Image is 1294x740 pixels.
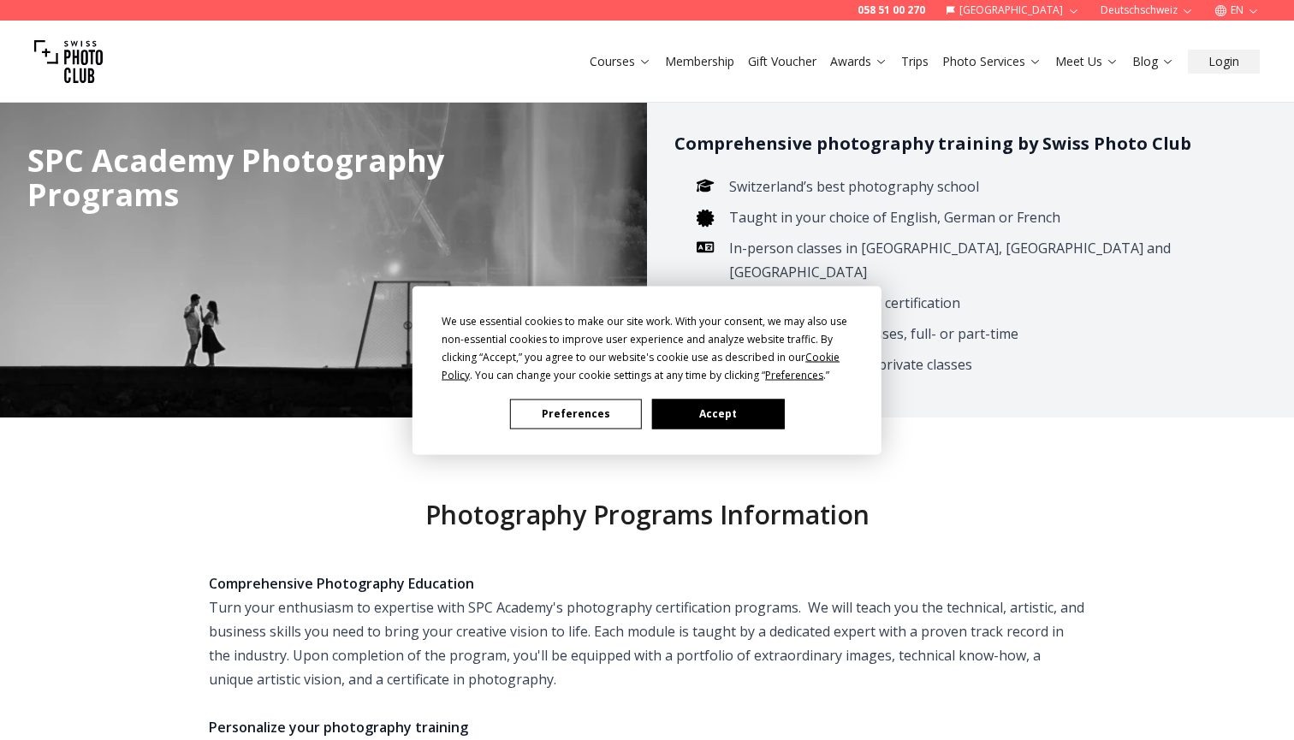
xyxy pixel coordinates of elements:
[510,399,642,429] button: Preferences
[442,311,852,383] div: We use essential cookies to make our site work. With your consent, we may also use non-essential ...
[652,399,784,429] button: Accept
[413,286,881,454] div: Cookie Consent Prompt
[442,349,840,382] span: Cookie Policy
[765,367,823,382] span: Preferences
